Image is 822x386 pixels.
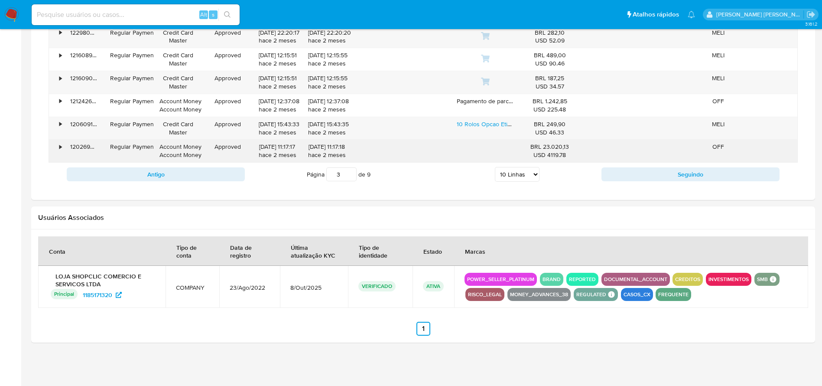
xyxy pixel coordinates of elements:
h2: Usuários Associados [38,213,808,222]
span: s [212,10,214,19]
input: Pesquise usuários ou casos... [32,9,240,20]
span: Atalhos rápidos [633,10,679,19]
button: search-icon [218,9,236,21]
span: 3.161.2 [805,20,818,27]
a: Sair [806,10,816,19]
p: andreia.almeida@mercadolivre.com [716,10,804,19]
span: Alt [200,10,207,19]
a: Notificações [688,11,695,18]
